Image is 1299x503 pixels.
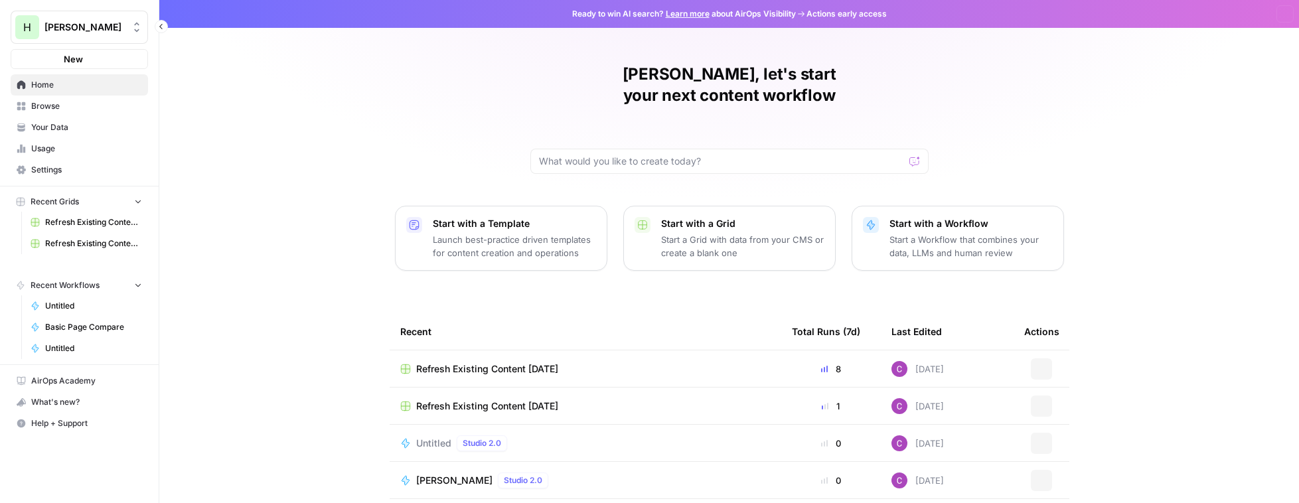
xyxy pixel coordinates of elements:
button: Workspace: Hasbrook [11,11,148,44]
div: [DATE] [891,435,944,451]
button: Help + Support [11,413,148,434]
span: Refresh Existing Content [DATE] [45,238,142,250]
a: Refresh Existing Content [DATE] [400,362,771,376]
h1: [PERSON_NAME], let's start your next content workflow [530,64,929,106]
span: Studio 2.0 [504,474,542,486]
img: lfe6qmc50w30utgkmhcdgn0017qz [891,472,907,488]
p: Start with a Grid [661,217,824,230]
div: Total Runs (7d) [792,313,860,350]
a: UntitledStudio 2.0 [400,435,771,451]
div: 1 [792,399,870,413]
span: AirOps Academy [31,375,142,387]
a: Refresh Existing Content [DATE] [25,212,148,233]
span: [PERSON_NAME] [44,21,125,34]
p: Start with a Template [433,217,596,230]
span: Refresh Existing Content [DATE] [416,362,558,376]
div: 0 [792,437,870,450]
span: Refresh Existing Content [DATE] [416,399,558,413]
p: Start a Grid with data from your CMS or create a blank one [661,233,824,259]
img: lfe6qmc50w30utgkmhcdgn0017qz [891,398,907,414]
span: Studio 2.0 [463,437,501,449]
div: Recent [400,313,771,350]
button: New [11,49,148,69]
p: Start a Workflow that combines your data, LLMs and human review [889,233,1053,259]
input: What would you like to create today? [539,155,904,168]
span: Recent Workflows [31,279,100,291]
button: Start with a GridStart a Grid with data from your CMS or create a blank one [623,206,836,271]
div: 0 [792,474,870,487]
a: [PERSON_NAME]Studio 2.0 [400,472,771,488]
div: What's new? [11,392,147,412]
span: New [64,52,83,66]
span: Home [31,79,142,91]
span: Browse [31,100,142,112]
span: Untitled [45,342,142,354]
a: Untitled [25,295,148,317]
a: Home [11,74,148,96]
span: H [23,19,31,35]
span: Usage [31,143,142,155]
a: Refresh Existing Content [DATE] [400,399,771,413]
a: Untitled [25,338,148,359]
span: Help + Support [31,417,142,429]
a: Learn more [666,9,710,19]
button: Recent Grids [11,192,148,212]
a: Refresh Existing Content [DATE] [25,233,148,254]
a: Usage [11,138,148,159]
button: Start with a TemplateLaunch best-practice driven templates for content creation and operations [395,206,607,271]
div: [DATE] [891,398,944,414]
a: Your Data [11,117,148,138]
span: [PERSON_NAME] [416,474,493,487]
button: Start with a WorkflowStart a Workflow that combines your data, LLMs and human review [852,206,1064,271]
span: Settings [31,164,142,176]
div: [DATE] [891,361,944,377]
span: Refresh Existing Content [DATE] [45,216,142,228]
a: AirOps Academy [11,370,148,392]
p: Start with a Workflow [889,217,1053,230]
p: Launch best-practice driven templates for content creation and operations [433,233,596,259]
a: Basic Page Compare [25,317,148,338]
span: Recent Grids [31,196,79,208]
a: Settings [11,159,148,180]
a: Browse [11,96,148,117]
img: lfe6qmc50w30utgkmhcdgn0017qz [891,435,907,451]
span: Basic Page Compare [45,321,142,333]
span: Untitled [416,437,451,450]
span: Your Data [31,121,142,133]
div: [DATE] [891,472,944,488]
div: 8 [792,362,870,376]
span: Untitled [45,300,142,312]
span: Actions early access [806,8,887,20]
button: Recent Workflows [11,275,148,295]
img: lfe6qmc50w30utgkmhcdgn0017qz [891,361,907,377]
button: What's new? [11,392,148,413]
span: Ready to win AI search? about AirOps Visibility [572,8,796,20]
div: Last Edited [891,313,942,350]
div: Actions [1024,313,1059,350]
